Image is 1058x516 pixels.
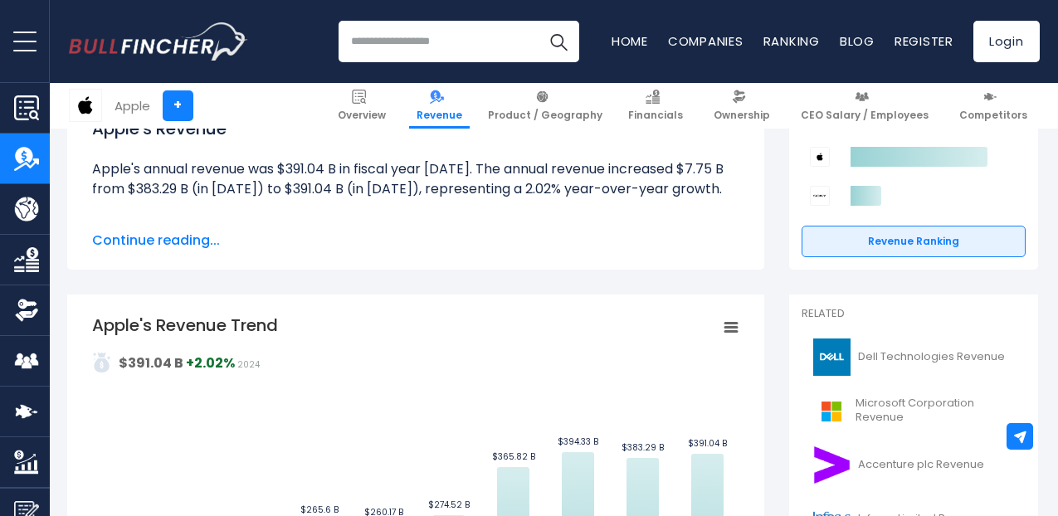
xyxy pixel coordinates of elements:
[92,353,112,372] img: addasd
[973,21,1040,62] a: Login
[810,186,830,206] img: Sony Group Corporation competitors logo
[338,109,386,122] span: Overview
[417,109,462,122] span: Revenue
[802,388,1026,434] a: Microsoft Corporation Revenue
[802,226,1026,257] a: Revenue Ranking
[812,338,853,376] img: DELL logo
[330,83,393,129] a: Overview
[668,32,744,50] a: Companies
[793,83,936,129] a: CEO Salary / Employees
[706,83,778,129] a: Ownership
[714,109,770,122] span: Ownership
[14,298,39,323] img: Ownership
[763,32,820,50] a: Ranking
[69,22,247,61] a: Go to homepage
[802,307,1026,321] p: Related
[70,90,101,121] img: AAPL logo
[300,504,338,516] text: $265.6 B
[409,83,470,129] a: Revenue
[92,159,739,199] li: Apple's annual revenue was $391.04 B in fiscal year [DATE]. The annual revenue increased $7.75 B ...
[628,109,683,122] span: Financials
[952,83,1035,129] a: Competitors
[895,32,953,50] a: Register
[186,353,235,372] strong: +2.02%
[558,436,598,448] text: $394.33 B
[92,219,739,279] li: Apple's quarterly revenue was $94.04 B in the quarter ending [DATE]. The quarterly revenue increa...
[840,32,875,50] a: Blog
[69,22,248,61] img: Bullfincher logo
[801,109,929,122] span: CEO Salary / Employees
[237,358,260,371] span: 2024
[538,21,579,62] button: Search
[612,32,648,50] a: Home
[163,90,193,121] a: +
[488,109,602,122] span: Product / Geography
[621,83,690,129] a: Financials
[812,446,853,484] img: ACN logo
[802,442,1026,488] a: Accenture plc Revenue
[491,450,534,463] text: $365.82 B
[92,231,739,251] span: Continue reading...
[802,334,1026,380] a: Dell Technologies Revenue
[119,353,183,372] strong: $391.04 B
[622,441,664,454] text: $383.29 B
[427,499,469,511] text: $274.52 B
[810,147,830,167] img: Apple competitors logo
[115,96,150,115] div: Apple
[92,116,739,141] h1: Apple's Revenue
[812,392,851,430] img: MSFT logo
[688,437,727,450] text: $391.04 B
[92,314,278,337] tspan: Apple's Revenue Trend
[480,83,610,129] a: Product / Geography
[959,109,1027,122] span: Competitors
